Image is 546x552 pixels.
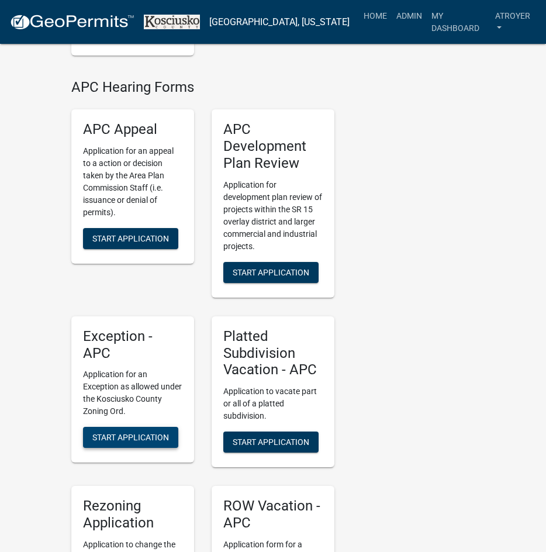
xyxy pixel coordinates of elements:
[83,228,178,249] button: Start Application
[92,433,169,442] span: Start Application
[223,385,323,422] p: Application to vacate part or all of a platted subdivision.
[83,328,182,362] h5: Exception - APC
[83,121,182,138] h5: APC Appeal
[223,262,319,283] button: Start Application
[359,5,392,27] a: Home
[83,498,182,532] h5: Rezoning Application
[92,234,169,243] span: Start Application
[223,121,323,171] h5: APC Development Plan Review
[144,15,200,29] img: Kosciusko County, Indiana
[209,12,350,32] a: [GEOGRAPHIC_DATA], [US_STATE]
[233,267,309,277] span: Start Application
[392,5,427,27] a: Admin
[427,5,490,39] a: My Dashboard
[83,145,182,219] p: Application for an appeal to a action or decision taken by the Area Plan Commission Staff (i.e. i...
[233,437,309,447] span: Start Application
[223,328,323,378] h5: Platted Subdivision Vacation - APC
[83,368,182,418] p: Application for an Exception as allowed under the Kosciusko County Zoning Ord.
[223,498,323,532] h5: ROW Vacation - APC
[71,79,334,96] h4: APC Hearing Forms
[223,432,319,453] button: Start Application
[223,179,323,253] p: Application for development plan review of projects within the SR 15 overlay district and larger ...
[490,5,537,39] a: atroyer
[83,427,178,448] button: Start Application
